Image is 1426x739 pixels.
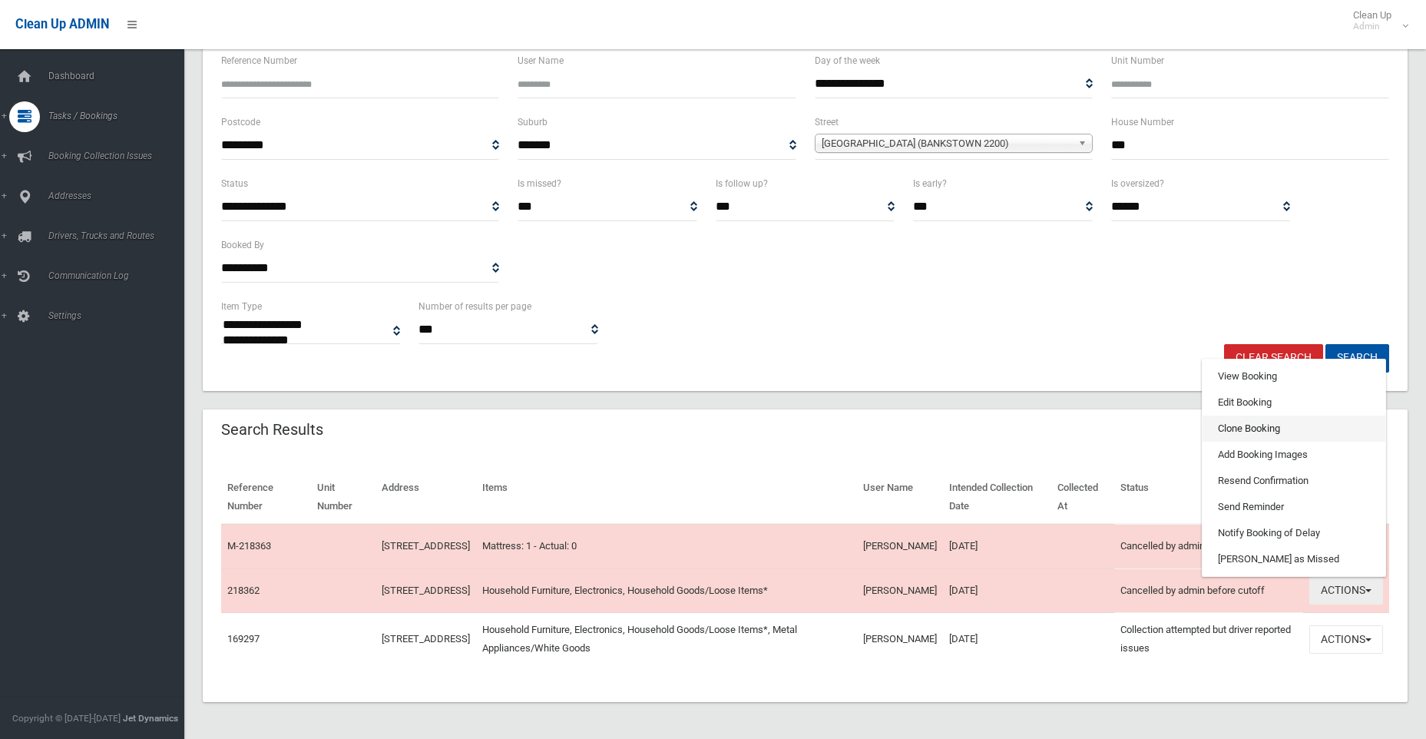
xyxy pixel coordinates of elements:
td: Household Furniture, Electronics, Household Goods/Loose Items* [476,568,857,613]
label: Item Type [221,298,262,315]
label: Postcode [221,114,260,131]
label: Unit Number [1111,52,1164,69]
span: Settings [44,310,196,321]
span: Communication Log [44,270,196,281]
a: Clone Booking [1203,416,1385,442]
a: Resend Confirmation [1203,468,1385,494]
td: [PERSON_NAME] [857,613,943,666]
th: Reference Number [221,471,311,524]
span: Tasks / Bookings [44,111,196,121]
td: [PERSON_NAME] [857,568,943,613]
span: Drivers, Trucks and Routes [44,230,196,241]
th: Status [1114,471,1303,524]
th: Address [376,471,476,524]
label: Suburb [518,114,548,131]
th: Intended Collection Date [943,471,1051,524]
a: M-218363 [227,540,271,552]
a: [STREET_ADDRESS] [382,633,470,645]
header: Search Results [203,415,342,445]
a: [STREET_ADDRESS] [382,540,470,552]
label: Is oversized? [1111,175,1164,192]
a: Notify Booking of Delay [1203,520,1385,546]
label: Is follow up? [716,175,768,192]
th: Collected At [1051,471,1114,524]
td: [DATE] [943,568,1051,613]
th: User Name [857,471,943,524]
a: Edit Booking [1203,389,1385,416]
label: Booked By [221,237,264,254]
span: Addresses [44,191,196,201]
span: Booking Collection Issues [44,151,196,161]
label: Reference Number [221,52,297,69]
label: Is missed? [518,175,561,192]
label: Day of the week [815,52,880,69]
span: [GEOGRAPHIC_DATA] (BANKSTOWN 2200) [822,134,1072,153]
td: Mattress: 1 - Actual: 0 [476,524,857,568]
span: Dashboard [44,71,196,81]
button: Actions [1309,577,1383,605]
td: Cancelled by admin before cutoff [1114,524,1303,568]
label: Is early? [913,175,947,192]
label: User Name [518,52,564,69]
td: Collection attempted but driver reported issues [1114,613,1303,666]
td: Cancelled by admin before cutoff [1114,568,1303,613]
span: Copyright © [DATE]-[DATE] [12,713,121,724]
a: 169297 [227,633,260,645]
label: House Number [1111,114,1174,131]
a: View Booking [1203,363,1385,389]
a: 218362 [227,585,260,596]
td: Household Furniture, Electronics, Household Goods/Loose Items*, Metal Appliances/White Goods [476,613,857,666]
a: Send Reminder [1203,494,1385,520]
a: [STREET_ADDRESS] [382,585,470,596]
th: Unit Number [311,471,376,524]
label: Status [221,175,248,192]
span: Clean Up [1345,9,1407,32]
td: [PERSON_NAME] [857,524,943,568]
a: Add Booking Images [1203,442,1385,468]
th: Items [476,471,857,524]
a: Clear Search [1224,344,1323,373]
a: [PERSON_NAME] as Missed [1203,546,1385,572]
td: [DATE] [943,613,1051,666]
span: Clean Up ADMIN [15,17,109,31]
button: Search [1325,344,1389,373]
label: Street [815,114,839,131]
strong: Jet Dynamics [123,713,178,724]
td: [DATE] [943,524,1051,568]
button: Actions [1309,625,1383,654]
small: Admin [1353,21,1391,32]
label: Number of results per page [419,298,531,315]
